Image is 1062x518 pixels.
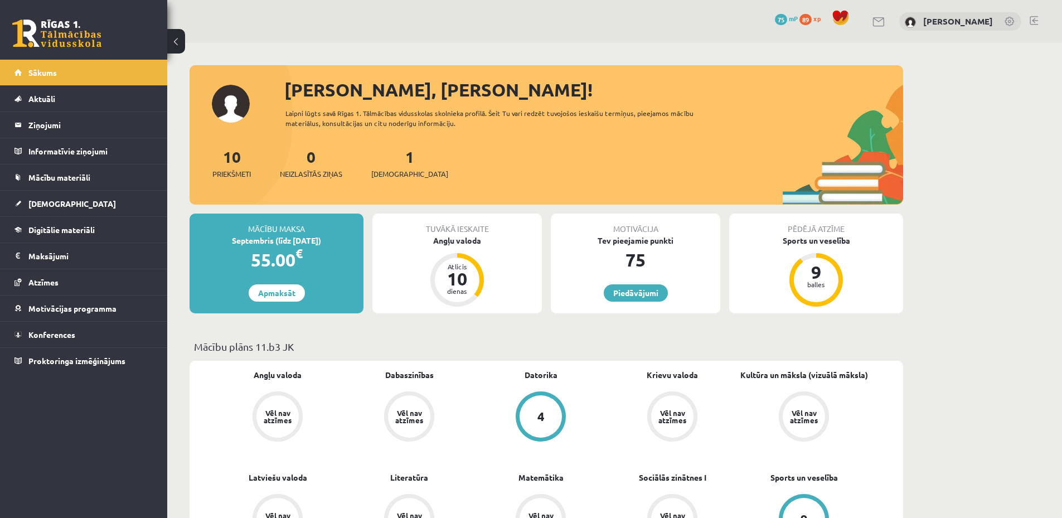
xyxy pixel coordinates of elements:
a: Vēl nav atzīmes [607,391,738,444]
span: Digitālie materiāli [28,225,95,235]
a: 1[DEMOGRAPHIC_DATA] [371,147,448,180]
a: 10Priekšmeti [212,147,251,180]
a: Motivācijas programma [14,296,153,321]
a: [PERSON_NAME] [923,16,993,27]
div: Vēl nav atzīmes [262,409,293,424]
legend: Informatīvie ziņojumi [28,138,153,164]
span: Neizlasītās ziņas [280,168,342,180]
div: Septembris (līdz [DATE]) [190,235,363,246]
span: Sākums [28,67,57,78]
a: Mācību materiāli [14,164,153,190]
a: Piedāvājumi [604,284,668,302]
span: Aktuāli [28,94,55,104]
div: Motivācija [551,214,720,235]
div: [PERSON_NAME], [PERSON_NAME]! [284,76,903,103]
a: Sports un veselība 9 balles [729,235,903,308]
a: Krievu valoda [647,369,698,381]
span: Proktoringa izmēģinājums [28,356,125,366]
a: Vēl nav atzīmes [738,391,870,444]
div: balles [799,281,833,288]
div: 4 [537,410,545,423]
a: Apmaksāt [249,284,305,302]
p: Mācību plāns 11.b3 JK [194,339,899,354]
a: Angļu valoda Atlicis 10 dienas [372,235,542,308]
a: Datorika [525,369,557,381]
legend: Maksājumi [28,243,153,269]
a: 89 xp [799,14,826,23]
a: Maksājumi [14,243,153,269]
a: [DEMOGRAPHIC_DATA] [14,191,153,216]
a: Digitālie materiāli [14,217,153,243]
span: [DEMOGRAPHIC_DATA] [371,168,448,180]
span: Priekšmeti [212,168,251,180]
legend: Ziņojumi [28,112,153,138]
a: 0Neizlasītās ziņas [280,147,342,180]
div: dienas [440,288,474,294]
a: Latviešu valoda [249,472,307,483]
span: mP [789,14,798,23]
a: Informatīvie ziņojumi [14,138,153,164]
div: Vēl nav atzīmes [657,409,688,424]
div: 55.00 [190,246,363,273]
span: Mācību materiāli [28,172,90,182]
div: Vēl nav atzīmes [394,409,425,424]
a: Vēl nav atzīmes [212,391,343,444]
img: Viktorija Romulāne [905,17,916,28]
a: 75 mP [775,14,798,23]
a: Aktuāli [14,86,153,112]
span: xp [813,14,821,23]
a: Dabaszinības [385,369,434,381]
div: Vēl nav atzīmes [788,409,819,424]
a: Ziņojumi [14,112,153,138]
span: Konferences [28,330,75,340]
div: Angļu valoda [372,235,542,246]
a: Proktoringa izmēģinājums [14,348,153,374]
span: Atzīmes [28,277,59,287]
span: Motivācijas programma [28,303,117,313]
div: Mācību maksa [190,214,363,235]
div: 75 [551,246,720,273]
div: Sports un veselība [729,235,903,246]
span: 89 [799,14,812,25]
div: Tuvākā ieskaite [372,214,542,235]
a: Atzīmes [14,269,153,295]
a: Konferences [14,322,153,347]
a: Vēl nav atzīmes [343,391,475,444]
span: [DEMOGRAPHIC_DATA] [28,199,116,209]
a: Sports un veselība [770,472,838,483]
a: 4 [475,391,607,444]
a: Literatūra [390,472,428,483]
span: € [295,245,303,262]
a: Angļu valoda [254,369,302,381]
span: 75 [775,14,787,25]
a: Kultūra un māksla (vizuālā māksla) [740,369,868,381]
div: Laipni lūgts savā Rīgas 1. Tālmācības vidusskolas skolnieka profilā. Šeit Tu vari redzēt tuvojošo... [285,108,714,128]
a: Sākums [14,60,153,85]
div: Atlicis [440,263,474,270]
a: Sociālās zinātnes I [639,472,706,483]
a: Rīgas 1. Tālmācības vidusskola [12,20,101,47]
div: Tev pieejamie punkti [551,235,720,246]
div: 10 [440,270,474,288]
a: Matemātika [518,472,564,483]
div: 9 [799,263,833,281]
div: Pēdējā atzīme [729,214,903,235]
